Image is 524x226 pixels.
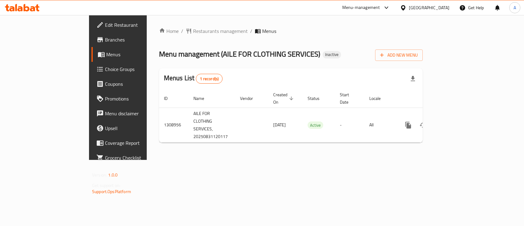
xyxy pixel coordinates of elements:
[92,171,107,179] span: Version:
[323,51,341,58] div: Inactive
[105,36,172,43] span: Branches
[406,71,420,86] div: Export file
[308,95,328,102] span: Status
[335,108,364,142] td: -
[188,108,235,142] td: AILE FOR CLOTHING SERVICES, 20250831120117
[273,121,286,129] span: [DATE]
[369,95,389,102] span: Locale
[196,74,223,84] div: Total records count
[91,77,177,91] a: Coupons
[92,188,131,196] a: Support.OpsPlatform
[91,47,177,62] a: Menus
[105,21,172,29] span: Edit Restaurant
[375,50,423,61] button: Add New Menu
[250,27,252,35] li: /
[514,4,516,11] span: A
[401,118,416,133] button: more
[91,106,177,121] a: Menu disclaimer
[91,136,177,150] a: Coverage Report
[193,27,248,35] span: Restaurants management
[91,150,177,165] a: Grocery Checklist
[396,89,465,108] th: Actions
[164,95,176,102] span: ID
[91,18,177,32] a: Edit Restaurant
[409,4,449,11] div: [GEOGRAPHIC_DATA]
[380,51,418,59] span: Add New Menu
[91,32,177,47] a: Branches
[181,27,183,35] li: /
[92,181,120,189] span: Get support on:
[342,4,380,11] div: Menu-management
[340,91,357,106] span: Start Date
[105,80,172,88] span: Coupons
[323,52,341,57] span: Inactive
[105,125,172,132] span: Upsell
[308,122,323,129] span: Active
[105,154,172,161] span: Grocery Checklist
[186,27,248,35] a: Restaurants management
[106,51,172,58] span: Menus
[105,65,172,73] span: Choice Groups
[262,27,276,35] span: Menus
[159,89,465,143] table: enhanced table
[91,62,177,77] a: Choice Groups
[273,91,295,106] span: Created On
[105,95,172,102] span: Promotions
[108,171,118,179] span: 1.0.0
[416,118,430,133] button: Change Status
[196,76,222,82] span: 1 record(s)
[91,91,177,106] a: Promotions
[193,95,212,102] span: Name
[164,73,223,84] h2: Menus List
[308,121,323,129] div: Active
[105,139,172,147] span: Coverage Report
[159,47,320,61] span: Menu management ( AILE FOR CLOTHING SERVICES )
[91,121,177,136] a: Upsell
[364,108,396,142] td: All
[240,95,261,102] span: Vendor
[159,27,423,35] nav: breadcrumb
[105,110,172,117] span: Menu disclaimer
